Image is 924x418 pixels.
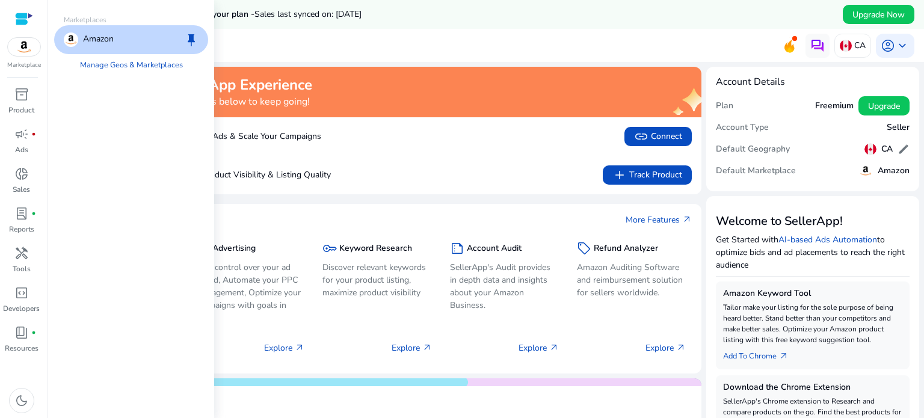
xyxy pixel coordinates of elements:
[864,143,876,155] img: ca.svg
[322,261,431,299] p: Discover relevant keywords for your product listing, maximize product visibility
[716,166,796,176] h5: Default Marketplace
[858,96,910,115] button: Upgrade
[716,214,910,229] h3: Welcome to SellerApp!
[868,100,900,112] span: Upgrade
[14,167,29,181] span: donut_small
[467,244,522,254] h5: Account Audit
[881,38,895,53] span: account_circle
[322,241,337,256] span: key
[64,32,78,47] img: amazon.svg
[723,302,902,345] p: Tailor make your listing for the sole purpose of being heard better. Stand better than your compe...
[3,303,40,314] p: Developers
[898,143,910,155] span: edit
[14,325,29,340] span: book_4
[716,76,785,88] h4: Account Details
[723,345,798,362] a: Add To Chrome
[83,32,114,47] p: Amazon
[184,32,199,47] span: keep
[852,8,905,21] span: Upgrade Now
[815,101,854,111] h5: Freemium
[626,214,692,226] a: More Featuresarrow_outward
[14,246,29,260] span: handyman
[594,244,658,254] h5: Refund Analyzer
[887,123,910,133] h5: Seller
[196,261,304,324] p: Take control over your ad spend, Automate your PPC Management, Optimize your campaigns with goals...
[13,184,30,195] p: Sales
[878,166,910,176] h5: Amazon
[778,234,877,245] a: AI-based Ads Automation
[392,342,432,354] p: Explore
[31,330,36,335] span: fiber_manual_record
[339,244,412,254] h5: Keyword Research
[9,224,34,235] p: Reports
[15,144,28,155] p: Ads
[70,54,192,76] a: Manage Geos & Marketplaces
[14,393,29,408] span: dark_mode
[716,101,733,111] h5: Plan
[881,144,893,155] h5: CA
[8,38,40,56] img: amazon.svg
[14,286,29,300] span: code_blocks
[603,165,692,185] button: addTrack Product
[14,127,29,141] span: campaign
[624,127,692,146] button: linkConnect
[5,343,38,354] p: Resources
[676,343,686,352] span: arrow_outward
[895,38,910,53] span: keyboard_arrow_down
[634,129,648,144] span: link
[31,211,36,216] span: fiber_manual_record
[577,241,591,256] span: sell
[858,164,873,178] img: amazon.svg
[716,123,769,133] h5: Account Type
[422,343,432,352] span: arrow_outward
[14,87,29,102] span: inventory_2
[723,289,902,299] h5: Amazon Keyword Tool
[634,129,682,144] span: Connect
[8,105,34,115] p: Product
[54,14,208,25] p: Marketplaces
[7,61,41,70] p: Marketplace
[716,233,910,271] p: Get Started with to optimize bids and ad placements to reach the right audience
[450,261,559,312] p: SellerApp's Audit provides in depth data and insights about your Amazon Business.
[254,8,362,20] span: Sales last synced on: [DATE]
[612,168,627,182] span: add
[843,5,914,24] button: Upgrade Now
[13,263,31,274] p: Tools
[723,383,902,393] h5: Download the Chrome Extension
[716,144,790,155] h5: Default Geography
[519,342,559,354] p: Explore
[645,342,686,354] p: Explore
[264,342,304,354] p: Explore
[450,241,464,256] span: summarize
[212,244,256,254] h5: Advertising
[549,343,559,352] span: arrow_outward
[577,261,686,299] p: Amazon Auditing Software and reimbursement solution for sellers worldwide.
[682,215,692,224] span: arrow_outward
[840,40,852,52] img: ca.svg
[79,10,362,20] h5: Data syncs run less frequently on your plan -
[14,206,29,221] span: lab_profile
[854,35,866,56] p: CA
[779,351,789,361] span: arrow_outward
[31,132,36,137] span: fiber_manual_record
[295,343,304,352] span: arrow_outward
[612,168,682,182] span: Track Product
